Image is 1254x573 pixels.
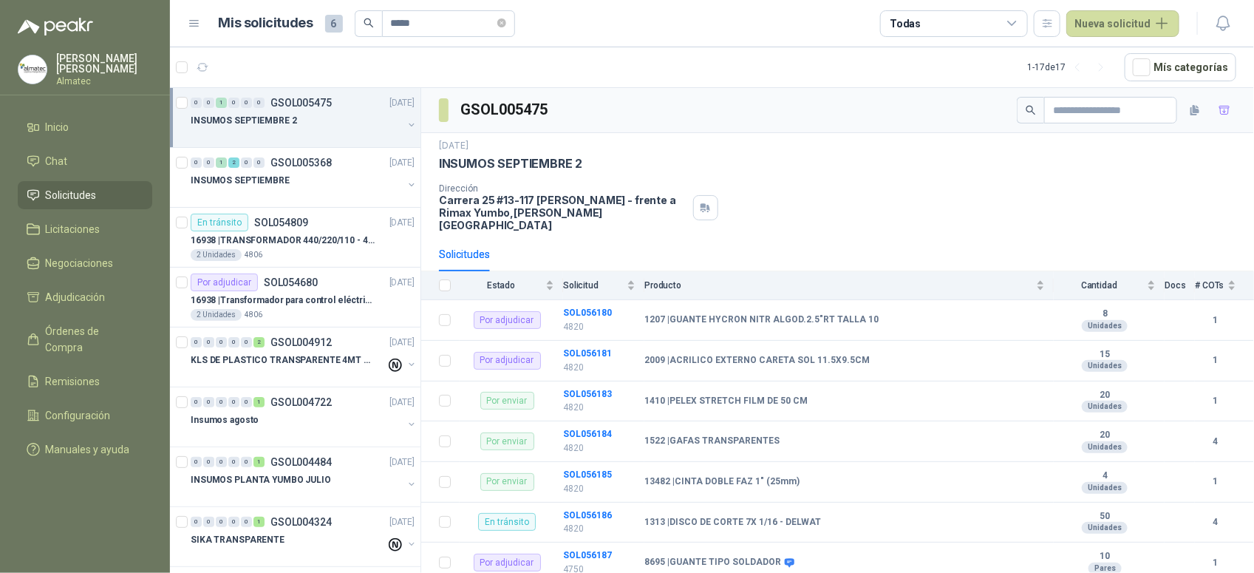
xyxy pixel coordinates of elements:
p: [PERSON_NAME] [PERSON_NAME] [56,53,152,74]
a: Remisiones [18,367,152,396]
th: Docs [1165,271,1195,300]
p: [DATE] [389,515,415,529]
a: SOL056183 [563,389,612,399]
span: Negociaciones [46,255,114,271]
p: Almatec [56,77,152,86]
b: 1 [1195,556,1236,570]
p: [DATE] [389,455,415,469]
div: Unidades [1082,360,1128,372]
b: 50 [1054,511,1156,523]
span: # COTs [1195,280,1224,291]
div: 0 [228,397,239,407]
b: 1207 | GUANTE HYCRON NITR ALGOD.2.5"RT TALLA 10 [644,314,879,326]
button: Nueva solicitud [1066,10,1179,37]
b: SOL056184 [563,429,612,439]
b: 1410 | PELEX STRETCH FILM DE 50 CM [644,396,808,407]
p: Insumos agosto [191,413,259,427]
h3: GSOL005475 [460,98,550,121]
div: 0 [191,337,202,347]
b: 8695 | GUANTE TIPO SOLDADOR [644,557,781,569]
p: Dirección [439,183,687,194]
a: Inicio [18,113,152,141]
img: Logo peakr [18,18,93,35]
p: [DATE] [439,139,468,153]
b: 4 [1195,515,1236,529]
div: 0 [203,457,214,467]
div: 0 [191,397,202,407]
div: 1 [253,397,265,407]
div: En tránsito [191,214,248,231]
button: Mís categorías [1125,53,1236,81]
a: Chat [18,147,152,175]
b: 1522 | GAFAS TRANSPARENTES [644,435,780,447]
th: Cantidad [1054,271,1165,300]
th: Producto [644,271,1054,300]
div: 0 [203,517,214,527]
a: Adjudicación [18,283,152,311]
div: Por adjudicar [474,352,541,370]
p: INSUMOS SEPTIEMBRE 2 [439,156,582,172]
b: 1 [1195,353,1236,367]
div: 1 [216,157,227,168]
a: SOL056180 [563,308,612,318]
div: En tránsito [478,513,536,531]
div: 0 [191,98,202,108]
div: Por enviar [480,433,534,450]
a: Solicitudes [18,181,152,209]
p: 4820 [563,401,635,415]
b: 4 [1054,470,1156,482]
p: [DATE] [389,396,415,410]
b: 10 [1054,551,1156,563]
p: GSOL004722 [270,397,332,407]
span: Solicitudes [46,187,97,203]
p: 4820 [563,441,635,455]
div: 0 [203,98,214,108]
div: Por enviar [480,473,534,491]
span: Órdenes de Compra [46,323,138,356]
a: 0 0 1 0 0 0 GSOL005475[DATE] INSUMOS SEPTIEMBRE 2 [191,94,418,141]
p: INSUMOS SEPTIEMBRE [191,174,290,188]
a: 0 0 0 0 0 2 GSOL004912[DATE] KLS DE PLASTICO TRANSPARENTE 4MT CAL 4 Y CINTA TRA [191,333,418,381]
span: search [364,18,374,28]
span: 6 [325,15,343,33]
b: 2009 | ACRILICO EXTERNO CARETA SOL 11.5X9.5CM [644,355,870,367]
th: Estado [460,271,563,300]
p: GSOL005475 [270,98,332,108]
div: 0 [228,517,239,527]
div: Por adjudicar [474,311,541,329]
p: 4820 [563,361,635,375]
div: 0 [191,457,202,467]
span: Chat [46,153,68,169]
div: 2 [253,337,265,347]
div: 0 [241,157,252,168]
span: Estado [460,280,542,291]
span: Solicitud [563,280,624,291]
a: Órdenes de Compra [18,317,152,362]
p: GSOL004484 [270,457,332,467]
div: 1 - 17 de 17 [1027,55,1113,79]
p: 4806 [245,249,262,261]
div: 1 [253,517,265,527]
b: SOL056187 [563,550,612,560]
div: 2 Unidades [191,309,242,321]
div: Por adjudicar [474,554,541,572]
div: 1 [216,98,227,108]
p: 16938 | Transformador para control eléctrico 440/220/110 - 45O VA. [191,294,375,308]
div: Unidades [1082,320,1128,332]
span: close-circle [497,16,506,30]
a: En tránsitoSOL054809[DATE] 16938 |TRANSFORMADOR 440/220/110 - 45O VA2 Unidades4806 [170,208,420,268]
p: INSUMOS PLANTA YUMBO JULIO [191,473,331,487]
div: 0 [203,157,214,168]
b: SOL056185 [563,469,612,480]
p: SOL054809 [254,217,308,228]
div: Unidades [1082,522,1128,534]
div: Unidades [1082,401,1128,413]
a: 0 0 0 0 0 1 GSOL004484[DATE] INSUMOS PLANTA YUMBO JULIO [191,453,418,501]
p: SOL054680 [264,277,318,288]
p: 4806 [245,309,262,321]
span: Remisiones [46,373,100,390]
th: # COTs [1195,271,1254,300]
span: Adjudicación [46,289,106,305]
